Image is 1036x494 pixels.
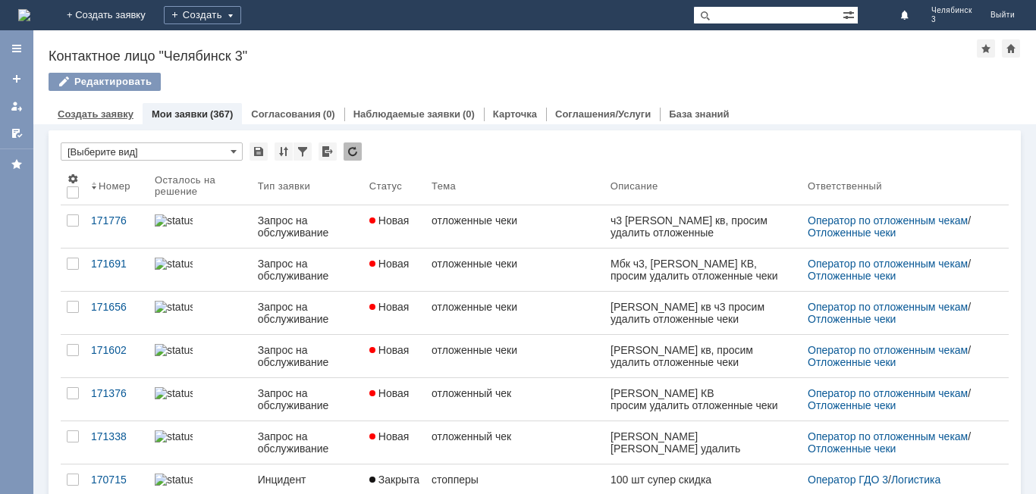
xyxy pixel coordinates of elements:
img: statusbar-15 (1).png [155,214,193,227]
a: Новая [363,292,425,334]
img: statusbar-0 (1).png [155,344,193,356]
div: (367) [210,108,233,120]
a: Оператор по отложенным чекам [808,258,968,270]
div: / [808,301,990,325]
span: Новая [369,387,410,399]
a: База знаний [669,108,729,120]
a: Новая [363,335,425,377]
div: Запрос на обслуживание [258,387,357,411]
a: Создать заявку [5,67,29,91]
div: / [808,258,990,282]
div: Ответственный [808,180,882,192]
th: Осталось на решение [149,167,252,205]
div: Тип заявки [258,180,310,192]
div: Запрос на обслуживание [258,430,357,455]
a: Оператор по отложенным чекам [808,430,968,442]
a: Отложенные чеки [808,313,896,325]
div: Статус [369,180,402,192]
div: отложенные чеки [432,258,598,270]
span: 3 [931,15,972,24]
th: Тема [425,167,604,205]
div: (0) [463,108,475,120]
a: statusbar-0 (1).png [149,378,252,421]
div: 171656 [91,301,143,313]
a: Согласования [251,108,321,120]
a: 171656 [85,292,149,334]
a: Отложенные чеки [808,442,896,455]
img: statusbar-0 (1).png [155,474,193,486]
a: отложенный чек [425,378,604,421]
span: Новая [369,214,410,227]
div: Добавить в избранное [977,39,995,58]
div: Сохранить вид [250,142,268,161]
img: statusbar-0 (1).png [155,301,193,313]
a: отложенные чеки [425,292,604,334]
div: отложенные чеки [432,214,598,227]
img: logo [18,9,30,21]
div: / [808,430,990,455]
span: Закрыта [369,474,419,486]
a: statusbar-0 (1).png [149,292,252,334]
div: / [808,387,990,411]
a: Оператор по отложенным чекам [808,301,968,313]
div: Обновлять список [344,142,362,161]
a: Отложенные чеки [808,356,896,368]
div: стопперы [432,474,598,486]
a: Логистика [891,474,940,486]
a: Перейти на домашнюю страницу [18,9,30,21]
span: Расширенный поиск [843,7,858,21]
span: Челябинск [931,6,972,15]
a: Оператор ГДО 3 [808,474,888,486]
a: Мои заявки [152,108,208,120]
span: Новая [369,344,410,356]
a: Запрос на обслуживание [252,378,363,421]
div: отложенный чек [432,430,598,442]
div: 171691 [91,258,143,270]
a: Запрос на обслуживание [252,205,363,248]
div: Запрос на обслуживание [258,301,357,325]
img: statusbar-0 (1).png [155,430,193,442]
div: Номер [99,180,130,192]
a: statusbar-0 (1).png [149,421,252,464]
div: 171338 [91,430,143,442]
a: Отложенные чеки [808,399,896,411]
th: Ответственный [802,167,997,205]
a: Мои заявки [5,94,29,118]
div: / [808,214,990,239]
div: (0) [323,108,335,120]
a: Новая [363,378,425,421]
div: Создать [164,6,241,24]
div: / [808,344,990,368]
div: 171376 [91,387,143,399]
div: Сортировка... [275,142,293,161]
a: statusbar-15 (1).png [149,205,252,248]
img: statusbar-0 (1).png [155,387,193,399]
div: Описание [611,180,658,192]
div: 170715 [91,474,143,486]
a: 171602 [85,335,149,377]
a: Создать заявку [58,108,133,120]
a: Мои согласования [5,121,29,145]
div: Фильтрация... [294,142,312,161]
span: Новая [369,301,410,313]
th: Статус [363,167,425,205]
a: Запрос на обслуживание [252,292,363,334]
div: Запрос на обслуживание [258,344,357,368]
th: Номер [85,167,149,205]
a: Отложенные чеки [808,270,896,282]
a: отложенный чек [425,421,604,464]
a: Запрос на обслуживание [252,249,363,291]
a: Новая [363,205,425,248]
a: statusbar-0 (1).png [149,335,252,377]
span: Новая [369,258,410,270]
a: Запрос на обслуживание [252,421,363,464]
div: Инцидент [258,474,357,486]
div: отложенный чек [432,387,598,399]
a: Оператор по отложенным чекам [808,214,968,227]
img: statusbar-0 (1).png [155,258,193,270]
a: Новая [363,249,425,291]
div: Осталось на решение [155,174,234,197]
a: 171338 [85,421,149,464]
div: / [808,474,990,486]
th: Тип заявки [252,167,363,205]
